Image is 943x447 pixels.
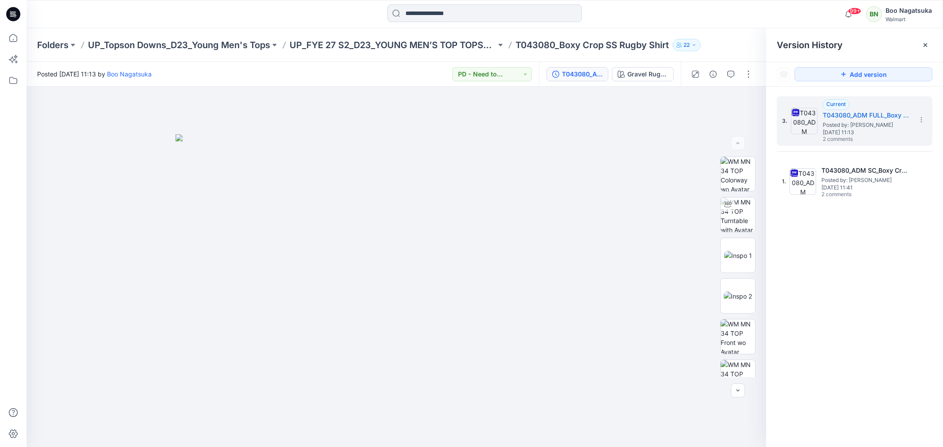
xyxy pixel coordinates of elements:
a: Folders [37,39,69,51]
button: 22 [672,39,701,51]
img: Inspo 2 [724,292,752,301]
div: T043080_ADM FULL_Boxy Crop SS Rugby Shirt [562,69,603,79]
span: Posted by: Boo Nagatsuka [823,121,911,129]
span: Posted [DATE] 11:13 by [37,69,152,79]
a: Boo Nagatsuka [107,70,152,78]
span: 3. [782,117,787,125]
button: T043080_ADM FULL_Boxy Crop SS Rugby Shirt [546,67,608,81]
span: 99+ [848,8,861,15]
img: Inspo 1 [724,251,752,260]
a: UP_FYE 27 S2_D23_YOUNG MEN’S TOP TOPSON DOWNS [290,39,496,51]
span: Posted by: Boo Nagatsuka [821,176,910,185]
span: [DATE] 11:13 [823,129,911,136]
div: Gravel Rugby Stripe [627,69,668,79]
h5: T043080_ADM FULL_Boxy Crop SS Rugby Shirt [823,110,911,121]
img: eyJhbGciOiJIUzI1NiIsImtpZCI6IjAiLCJzbHQiOiJzZXMiLCJ0eXAiOiJKV1QifQ.eyJkYXRhIjp7InR5cGUiOiJzdG9yYW... [176,134,618,447]
img: T043080_ADM SC_Boxy Crop SS Rugby Shirt [790,168,816,195]
img: WM MN 34 TOP Turntable with Avatar [721,197,755,232]
img: T043080_ADM FULL_Boxy Crop SS Rugby Shirt [791,108,817,134]
span: Version History [777,40,843,50]
button: Show Hidden Versions [777,67,791,81]
span: 2 comments [823,136,885,143]
img: WM MN 34 TOP Colorway wo Avatar [721,157,755,191]
span: [DATE] 11:41 [821,185,910,191]
button: Details [706,67,720,81]
h5: T043080_ADM SC_Boxy Crop SS Rugby Shirt [821,165,910,176]
p: T043080_Boxy Crop SS Rugby Shirt [515,39,669,51]
span: 1. [782,178,786,186]
p: 22 [683,40,690,50]
div: Walmart [886,16,932,23]
span: 2 comments [821,191,883,198]
button: Add version [794,67,932,81]
a: UP_Topson Downs_D23_Young Men's Tops [88,39,270,51]
div: Boo Nagatsuka [886,5,932,16]
button: Close [922,42,929,49]
div: BN [866,6,882,22]
img: WM MN 34 TOP Back wo Avatar [721,360,755,394]
span: Current [826,101,846,107]
img: WM MN 34 TOP Front wo Avatar [721,319,755,354]
button: Gravel Rugby Stripe [612,67,674,81]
